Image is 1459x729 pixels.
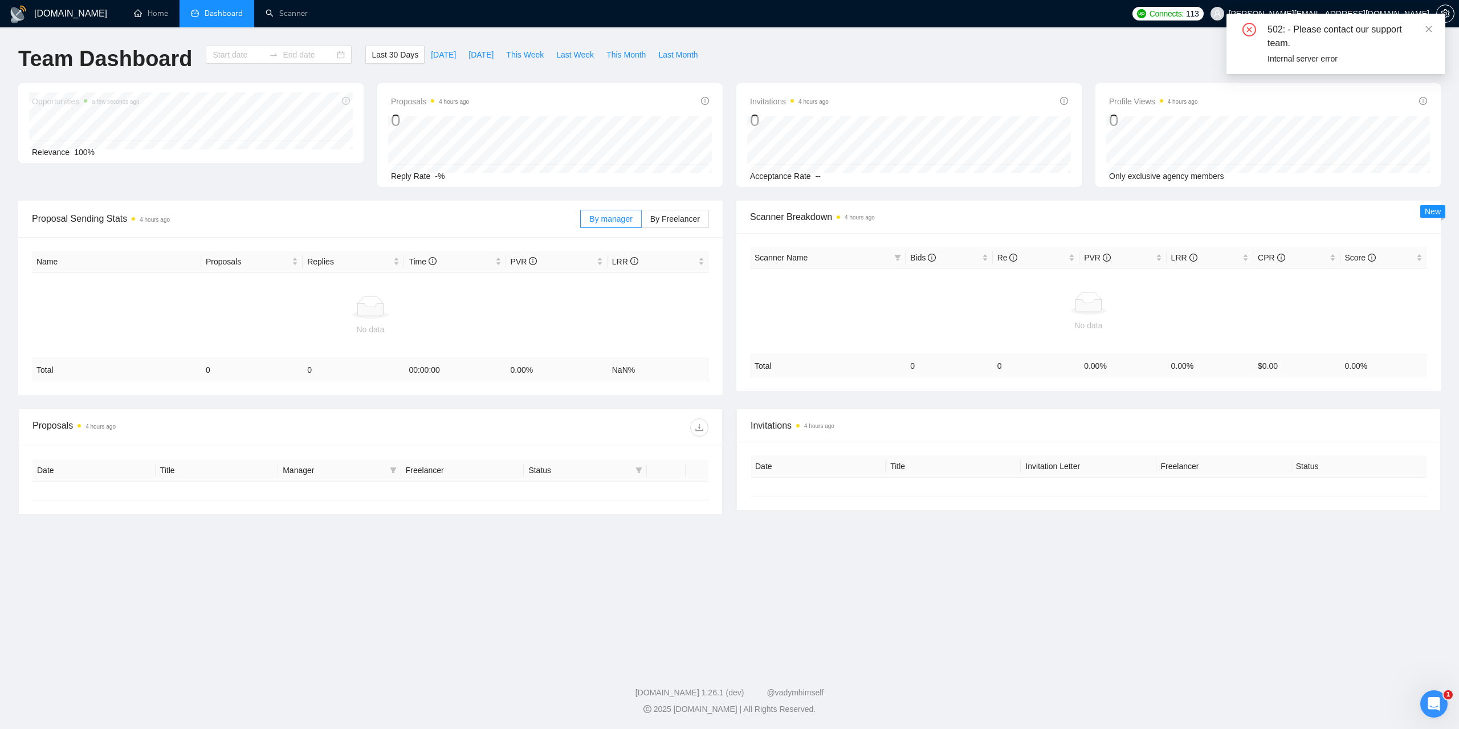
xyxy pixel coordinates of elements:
span: swap-right [269,50,278,59]
span: Last Week [556,48,594,61]
span: 113 [1186,7,1199,20]
span: info-circle [1009,254,1017,262]
span: Invitations [750,95,829,108]
span: setting [1437,9,1454,18]
div: 0 [1109,109,1198,131]
span: 100% [74,148,95,157]
td: Total [750,355,906,377]
td: Total [32,359,201,381]
span: Relevance [32,148,70,157]
th: Manager [278,459,401,482]
div: No data [755,319,1423,332]
a: homeHome [134,9,168,18]
th: Freelancer [401,459,524,482]
div: 2025 [DOMAIN_NAME] | All Rights Reserved. [9,703,1450,715]
td: 0 [993,355,1079,377]
div: 0 [391,109,469,131]
span: Reply Rate [391,172,430,181]
span: info-circle [1060,97,1068,105]
span: [DATE] [468,48,494,61]
td: 0.00 % [1079,355,1166,377]
span: Score [1345,253,1376,262]
span: LRR [612,257,638,266]
span: close [1425,25,1433,33]
time: 4 hours ago [85,423,116,430]
span: CPR [1258,253,1285,262]
button: download [690,418,708,437]
span: Last 30 Days [372,48,418,61]
span: dashboard [191,9,199,17]
span: filter [390,467,397,474]
span: filter [894,254,901,261]
h1: Team Dashboard [18,46,192,72]
td: 00:00:00 [404,359,506,381]
span: Acceptance Rate [750,172,811,181]
span: filter [635,467,642,474]
th: Invitation Letter [1021,455,1156,478]
time: 4 hours ago [140,217,170,223]
iframe: Intercom live chat [1420,690,1448,718]
button: [DATE] [425,46,462,64]
span: Proposals [206,255,290,268]
span: info-circle [630,257,638,265]
button: Last 30 Days [365,46,425,64]
td: 0.00 % [506,359,608,381]
td: 0 [906,355,992,377]
a: searchScanner [266,9,308,18]
span: close-circle [1242,23,1256,36]
span: download [691,423,708,432]
button: This Month [600,46,652,64]
time: 4 hours ago [804,423,834,429]
th: Name [32,251,201,273]
td: $ 0.00 [1253,355,1340,377]
th: Date [32,459,156,482]
span: Connects: [1150,7,1184,20]
td: 0 [303,359,404,381]
img: logo [9,5,27,23]
span: 1 [1444,690,1453,699]
div: No data [36,323,704,336]
span: info-circle [1277,254,1285,262]
time: 4 hours ago [1168,99,1198,105]
button: setting [1436,5,1454,23]
span: Status [528,464,631,477]
span: [DATE] [431,48,456,61]
div: Internal server error [1268,52,1432,65]
span: user [1213,10,1221,18]
span: New [1425,207,1441,216]
time: 4 hours ago [798,99,829,105]
button: This Week [500,46,550,64]
button: [DATE] [462,46,500,64]
span: copyright [643,705,651,713]
span: -% [435,172,445,181]
time: 4 hours ago [439,99,469,105]
time: 4 hours ago [845,214,875,221]
td: 0.00 % [1167,355,1253,377]
td: NaN % [608,359,709,381]
span: info-circle [928,254,936,262]
span: Bids [910,253,936,262]
div: 0 [750,109,829,131]
img: upwork-logo.png [1137,9,1146,18]
input: End date [283,48,335,61]
th: Title [156,459,279,482]
span: info-circle [1103,254,1111,262]
span: info-circle [529,257,537,265]
span: info-circle [1419,97,1427,105]
span: Last Month [658,48,698,61]
span: Invitations [751,418,1427,433]
td: 0 [201,359,303,381]
span: Profile Views [1109,95,1198,108]
span: info-circle [429,257,437,265]
span: filter [388,462,399,479]
span: Proposals [391,95,469,108]
span: LRR [1171,253,1197,262]
span: This Month [606,48,646,61]
button: Last Month [652,46,704,64]
span: filter [892,249,903,266]
span: Replies [307,255,391,268]
span: Time [409,257,436,266]
div: Proposals [32,418,370,437]
div: 502: - Please contact our support team. [1268,23,1432,50]
td: 0.00 % [1340,355,1428,377]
